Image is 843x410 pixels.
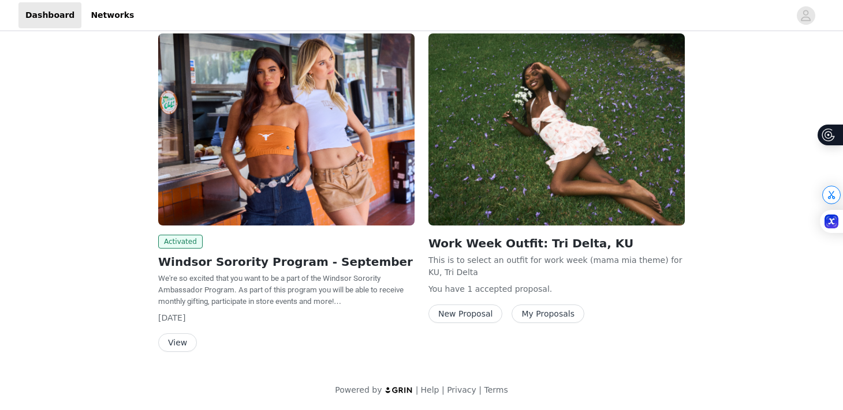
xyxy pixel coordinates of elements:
[84,2,141,28] a: Networks
[484,385,508,394] a: Terms
[428,33,685,225] img: Windsor
[385,386,413,394] img: logo
[428,304,502,323] button: New Proposal
[18,2,81,28] a: Dashboard
[158,274,404,306] span: We're so excited that you want to be a part of the Windsor Sorority Ambassador Program. As part o...
[158,313,185,322] span: [DATE]
[421,385,439,394] a: Help
[158,333,197,352] button: View
[428,283,685,295] p: You have 1 accepted proposal .
[428,254,685,279] p: This is to select an outfit for work week (mama mia theme) for KU, Tri Delta
[158,338,197,347] a: View
[512,304,584,323] button: My Proposals
[416,385,419,394] span: |
[158,235,203,249] span: Activated
[442,385,445,394] span: |
[479,385,482,394] span: |
[800,6,811,25] div: avatar
[447,385,476,394] a: Privacy
[335,385,382,394] span: Powered by
[428,235,685,252] h2: Work Week Outfit: Tri Delta, KU
[158,33,415,225] img: Windsor
[158,253,415,270] h2: Windsor Sorority Program - September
